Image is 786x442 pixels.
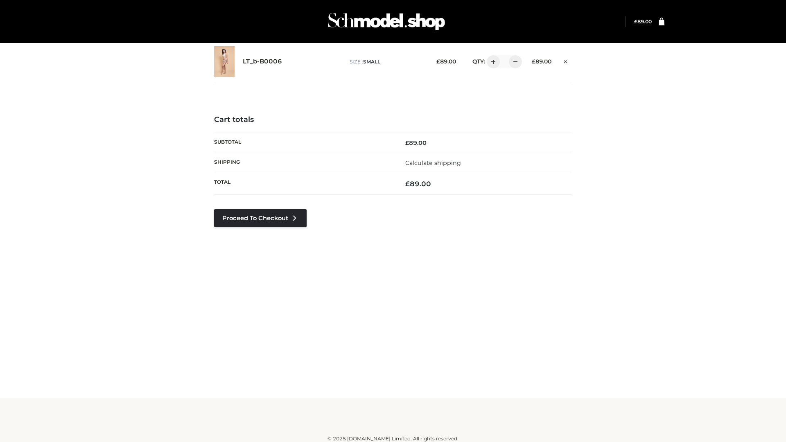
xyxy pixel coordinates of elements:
th: Total [214,173,393,195]
a: Proceed to Checkout [214,209,307,227]
bdi: 89.00 [532,58,551,65]
bdi: 89.00 [436,58,456,65]
bdi: 89.00 [405,180,431,188]
bdi: 89.00 [634,18,652,25]
bdi: 89.00 [405,139,427,147]
div: QTY: [464,55,519,68]
span: £ [436,58,440,65]
span: £ [634,18,637,25]
th: Subtotal [214,133,393,153]
span: £ [405,139,409,147]
a: £89.00 [634,18,652,25]
p: size : [350,58,424,65]
a: LT_b-B0006 [243,58,282,65]
img: Schmodel Admin 964 [325,5,448,38]
span: £ [532,58,535,65]
h4: Cart totals [214,115,572,124]
a: Calculate shipping [405,159,461,167]
a: Remove this item [560,55,572,66]
span: £ [405,180,410,188]
th: Shipping [214,153,393,173]
span: SMALL [363,59,380,65]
